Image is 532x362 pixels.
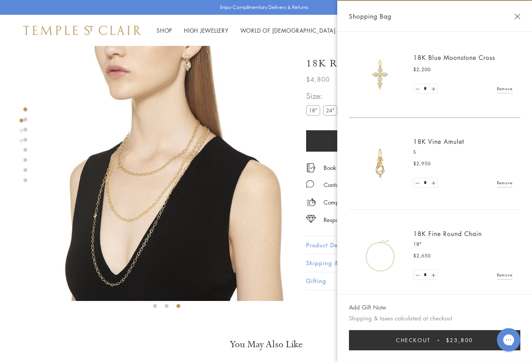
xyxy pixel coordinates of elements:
[413,240,513,248] p: 18"
[497,178,513,187] a: Remove
[306,163,315,172] img: icon_appointment.svg
[414,84,421,94] a: Set quantity to 1
[306,89,358,102] span: Size:
[413,160,431,168] span: $2,950
[306,236,509,254] button: Product Details
[306,74,330,84] span: $4,800
[31,338,501,351] h3: You May Also Like
[413,53,495,62] a: 18K Blue Moonstone Cross
[413,252,431,260] span: $2,650
[220,3,308,11] p: Enjoy Complimentary Delivery & Returns
[493,325,524,354] iframe: Gorgias live chat messenger
[184,26,229,34] a: High JewelleryHigh Jewellery
[306,180,314,188] img: MessageIcon-01_2.svg
[306,130,482,152] button: Add to bag
[324,180,386,190] div: Contact an Ambassador
[514,14,520,19] button: Close Shopping Bag
[19,117,23,149] div: Product gallery navigation
[414,178,421,188] a: Set quantity to 0
[429,84,437,94] a: Set quantity to 3
[396,336,431,345] span: Checkout
[157,26,336,35] nav: Main navigation
[306,215,316,223] img: icon_sourcing.svg
[306,254,509,272] button: Shipping & Returns
[306,198,316,207] img: icon_delivery.svg
[306,105,320,115] label: 18"
[413,229,482,238] a: 18K Fine Round Chain
[413,137,464,146] a: 18K Vine Amulet
[349,330,520,350] button: Checkout $23,800
[323,105,337,115] label: 24"
[324,215,378,225] div: Responsible Sourcing
[429,270,437,280] a: Set quantity to 2
[429,178,437,188] a: Set quantity to 2
[413,66,431,73] span: $2,200
[324,163,379,172] a: Book an Appointment
[357,140,403,187] img: P51816-E11VINE
[157,26,172,34] a: ShopShop
[413,148,513,156] p: S
[39,46,294,301] img: N88809-RIBBON18
[349,11,391,21] span: Shopping Bag
[349,313,520,323] p: Shipping & taxes calculated at checkout
[357,233,403,279] img: N88852-FN4RD18
[306,57,413,70] h1: 18K Ribbon Chain
[349,303,386,312] button: Add Gift Note
[414,270,421,280] a: Set quantity to 0
[497,271,513,279] a: Remove
[23,26,141,35] img: Temple St. Clair
[240,26,336,34] a: World of [DEMOGRAPHIC_DATA]World of [DEMOGRAPHIC_DATA]
[446,336,473,345] span: $23,800
[497,84,513,93] a: Remove
[306,272,509,290] button: Gifting
[324,198,418,207] p: Complimentary Delivery and Returns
